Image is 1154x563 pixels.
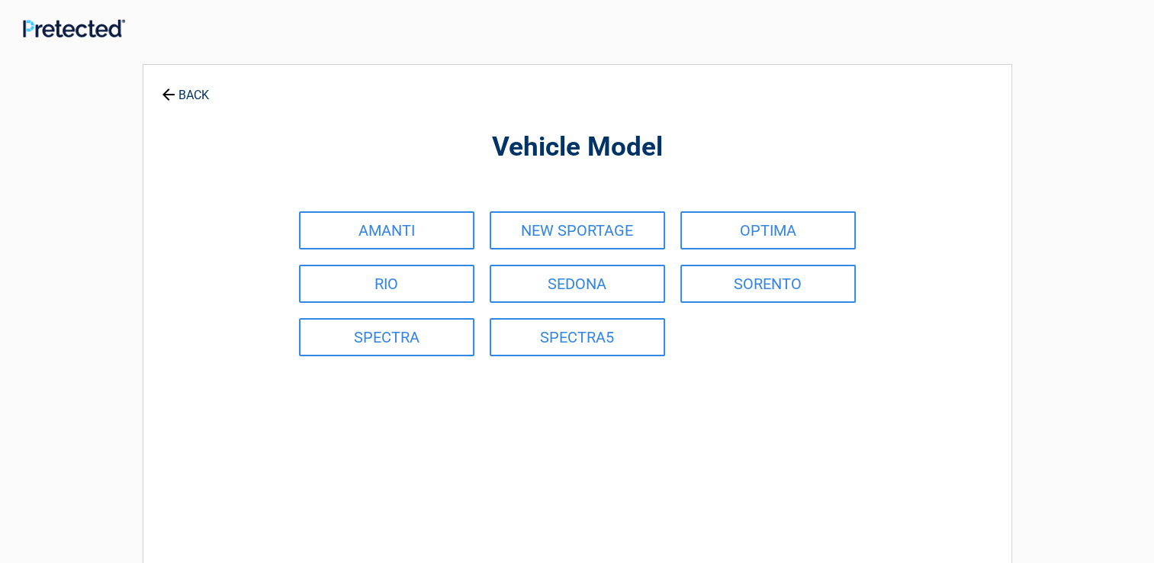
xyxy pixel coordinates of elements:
a: SORENTO [680,265,856,303]
h2: Vehicle Model [227,130,927,166]
a: SPECTRA [299,318,474,356]
a: SEDONA [490,265,665,303]
a: BACK [159,75,212,101]
a: AMANTI [299,211,474,249]
a: OPTIMA [680,211,856,249]
a: RIO [299,265,474,303]
a: SPECTRA5 [490,318,665,356]
img: Main Logo [23,19,125,37]
a: NEW SPORTAGE [490,211,665,249]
